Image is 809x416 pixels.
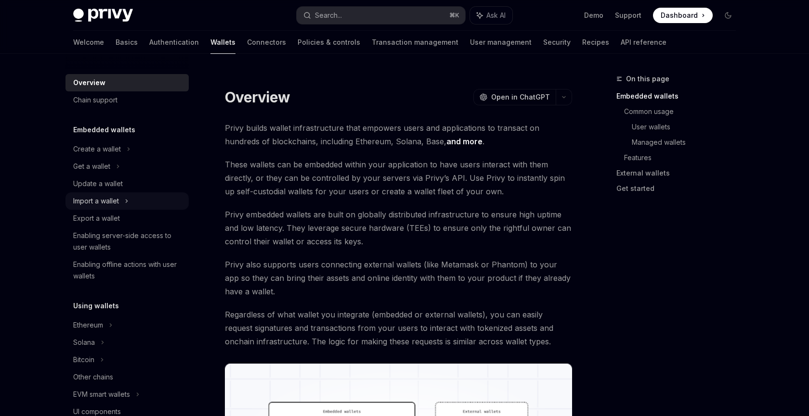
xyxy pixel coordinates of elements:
[210,31,235,54] a: Wallets
[73,389,130,400] div: EVM smart wallets
[73,230,183,253] div: Enabling server-side access to user wallets
[225,158,572,198] span: These wallets can be embedded within your application to have users interact with them directly, ...
[491,92,550,102] span: Open in ChatGPT
[73,94,117,106] div: Chain support
[73,195,119,207] div: Import a wallet
[65,74,189,91] a: Overview
[73,77,105,88] div: Overview
[65,210,189,227] a: Export a wallet
[720,8,736,23] button: Toggle dark mode
[65,368,189,386] a: Other chains
[298,31,360,54] a: Policies & controls
[225,88,290,106] h1: Overview
[65,227,189,256] a: Enabling server-side access to user wallets
[626,73,669,85] span: On this page
[543,31,571,54] a: Security
[73,319,103,331] div: Ethereum
[225,208,572,248] span: Privy embedded wallets are built on globally distributed infrastructure to ensure high uptime and...
[616,181,744,196] a: Get started
[247,31,286,54] a: Connectors
[65,256,189,285] a: Enabling offline actions with user wallets
[446,137,483,147] a: and more
[582,31,609,54] a: Recipes
[73,143,121,155] div: Create a wallet
[65,175,189,192] a: Update a wallet
[584,11,603,20] a: Demo
[621,31,666,54] a: API reference
[624,104,744,119] a: Common usage
[73,124,135,136] h5: Embedded wallets
[73,354,94,366] div: Bitcoin
[73,259,183,282] div: Enabling offline actions with user wallets
[225,308,572,348] span: Regardless of what wallet you integrate (embedded or external wallets), you can easily request si...
[73,178,123,189] div: Update a wallet
[73,161,110,172] div: Get a wallet
[449,12,459,19] span: ⌘ K
[470,31,532,54] a: User management
[149,31,199,54] a: Authentication
[73,31,104,54] a: Welcome
[73,213,120,224] div: Export a wallet
[73,300,119,312] h5: Using wallets
[470,7,512,24] button: Ask AI
[297,7,465,24] button: Search...⌘K
[632,119,744,135] a: User wallets
[372,31,458,54] a: Transaction management
[73,371,113,383] div: Other chains
[616,88,744,104] a: Embedded wallets
[653,8,713,23] a: Dashboard
[225,121,572,148] span: Privy builds wallet infrastructure that empowers users and applications to transact on hundreds o...
[315,10,342,21] div: Search...
[116,31,138,54] a: Basics
[624,150,744,165] a: Features
[486,11,506,20] span: Ask AI
[661,11,698,20] span: Dashboard
[73,9,133,22] img: dark logo
[73,337,95,348] div: Solana
[65,91,189,109] a: Chain support
[615,11,641,20] a: Support
[632,135,744,150] a: Managed wallets
[473,89,556,105] button: Open in ChatGPT
[225,258,572,298] span: Privy also supports users connecting external wallets (like Metamask or Phantom) to your app so t...
[616,165,744,181] a: External wallets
